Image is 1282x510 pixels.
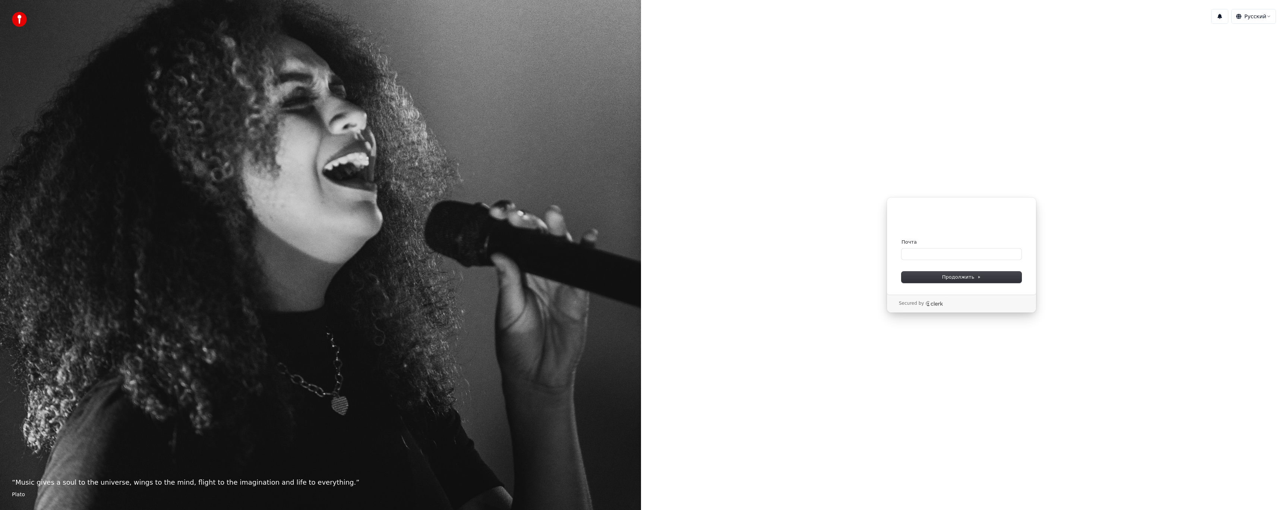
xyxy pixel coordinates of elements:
p: “ Music gives a soul to the universe, wings to the mind, flight to the imagination and life to ev... [12,477,629,488]
span: Продолжить [942,274,981,281]
footer: Plato [12,491,629,498]
img: youka [12,12,27,27]
p: Secured by [899,301,924,307]
button: Продолжить [901,272,1022,283]
label: Почта [901,239,917,246]
a: Clerk logo [925,301,943,306]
